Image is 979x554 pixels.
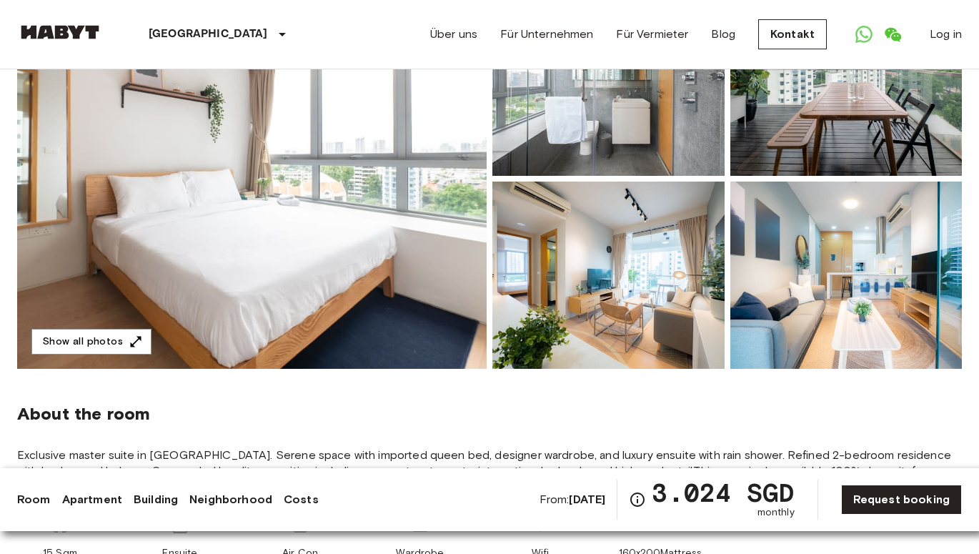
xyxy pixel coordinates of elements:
a: Open WhatsApp [850,20,878,49]
a: Open WeChat [878,20,907,49]
button: Show all photos [31,329,151,355]
a: Room [17,491,51,508]
a: Costs [284,491,319,508]
span: About the room [17,403,962,425]
a: Kontakt [758,19,827,49]
span: Exclusive master suite in [GEOGRAPHIC_DATA]. Serene space with imported queen bed, designer wardr... [17,447,962,495]
a: Neighborhood [189,491,272,508]
img: Picture of unit SG-01-022-005-01 [730,182,963,369]
svg: Check cost overview for full price breakdown. Please note that discounts apply to new joiners onl... [629,491,646,508]
span: From: [540,492,606,508]
a: Für Unternehmen [500,26,593,43]
b: [DATE] [569,493,605,506]
p: [GEOGRAPHIC_DATA] [149,26,268,43]
a: Für Vermieter [616,26,688,43]
a: Request booking [841,485,962,515]
span: 3.024 SGD [652,480,794,505]
a: Über uns [430,26,477,43]
span: monthly [757,505,795,520]
img: Picture of unit SG-01-022-005-01 [492,182,725,369]
a: Blog [711,26,735,43]
a: Building [134,491,178,508]
img: Habyt [17,25,103,39]
a: Log in [930,26,962,43]
a: Apartment [62,491,122,508]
